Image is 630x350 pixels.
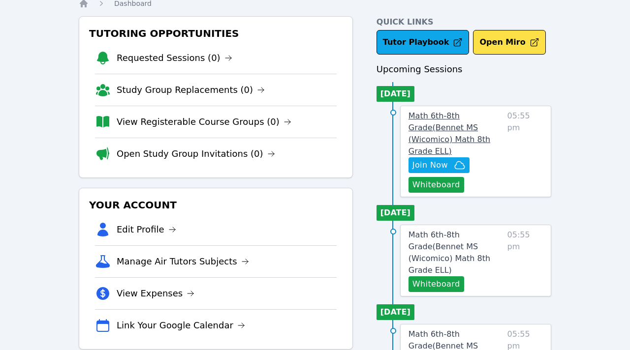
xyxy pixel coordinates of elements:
a: View Expenses [117,287,194,300]
span: Join Now [412,159,448,171]
span: 05:55 pm [507,229,543,292]
a: Manage Air Tutors Subjects [117,255,249,268]
li: [DATE] [377,205,414,221]
a: Link Your Google Calendar [117,319,245,332]
a: Study Group Replacements (0) [117,83,265,97]
h4: Quick Links [377,16,551,28]
button: Whiteboard [409,276,464,292]
li: [DATE] [377,86,414,102]
h3: Your Account [87,196,345,214]
button: Join Now [409,157,470,173]
a: Open Study Group Invitations (0) [117,147,275,161]
a: Math 6th-8th Grade(Bennet MS (Wicomico) Math 8th Grade ELL) [409,229,504,276]
h3: Upcoming Sessions [377,62,551,76]
a: Tutor Playbook [377,30,470,55]
a: Requested Sessions (0) [117,51,232,65]
a: Edit Profile [117,223,176,236]
span: Math 6th-8th Grade ( Bennet MS (Wicomico) Math 8th Grade ELL ) [409,230,490,275]
h3: Tutoring Opportunities [87,25,345,42]
span: Math 6th-8th Grade ( Bennet MS (Wicomico) Math 8th Grade ELL ) [409,111,490,156]
button: Whiteboard [409,177,464,193]
span: 05:55 pm [507,110,543,193]
a: View Registerable Course Groups (0) [117,115,291,129]
li: [DATE] [377,304,414,320]
button: Open Miro [473,30,545,55]
a: Math 6th-8th Grade(Bennet MS (Wicomico) Math 8th Grade ELL) [409,110,504,157]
